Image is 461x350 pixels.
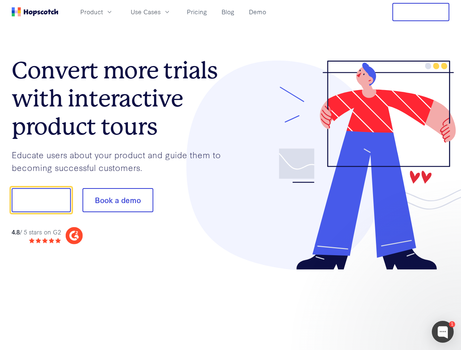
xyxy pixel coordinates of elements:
span: Product [80,7,103,16]
div: 1 [449,321,455,327]
strong: 4.8 [12,227,20,236]
a: Blog [219,6,237,18]
button: Show me! [12,188,71,212]
a: Demo [246,6,269,18]
a: Home [12,7,58,16]
a: Pricing [184,6,210,18]
div: / 5 stars on G2 [12,227,61,237]
p: Educate users about your product and guide them to becoming successful customers. [12,148,231,174]
button: Free Trial [392,3,449,21]
button: Book a demo [82,188,153,212]
button: Use Cases [126,6,175,18]
span: Use Cases [131,7,161,16]
h1: Convert more trials with interactive product tours [12,57,231,140]
button: Product [76,6,118,18]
